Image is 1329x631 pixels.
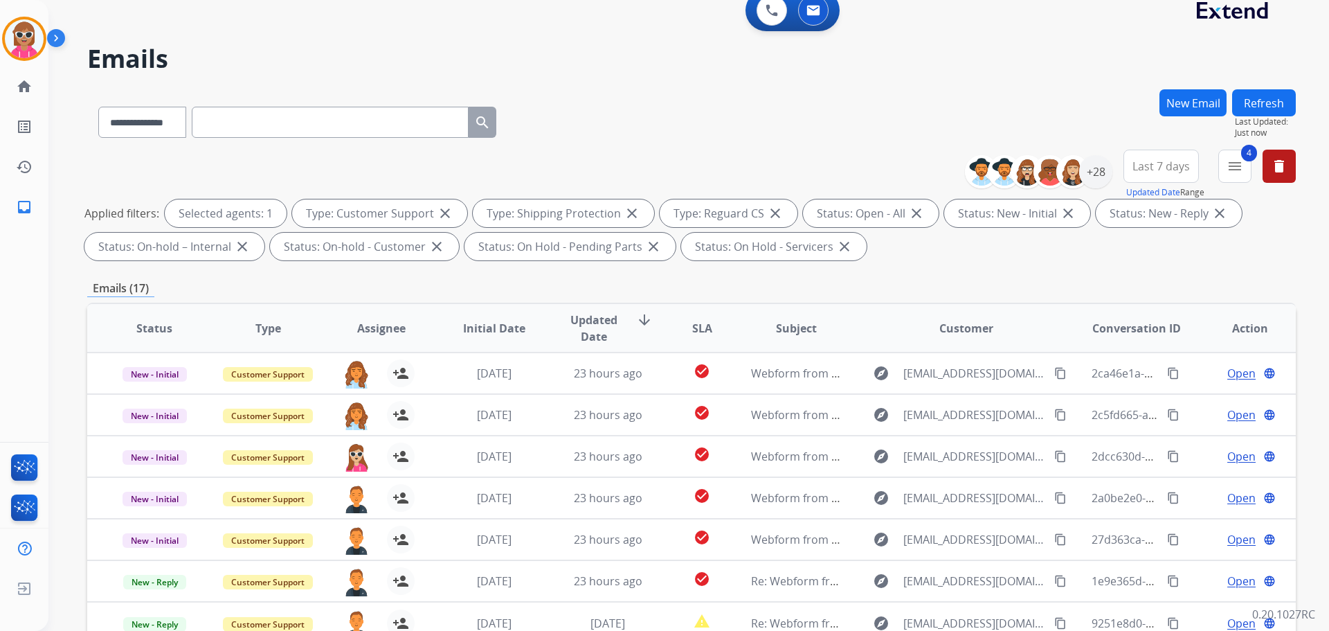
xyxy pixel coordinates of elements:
[776,320,817,337] span: Subject
[1263,367,1276,380] mat-icon: language
[1182,304,1296,353] th: Action
[84,205,159,222] p: Applied filters:
[694,529,710,546] mat-icon: check_circle
[574,449,642,464] span: 23 hours ago
[645,238,662,255] mat-icon: close
[123,367,187,382] span: New - Initial
[574,490,642,506] span: 23 hours ago
[1126,187,1180,198] button: Updated Date
[1054,367,1067,380] mat-icon: content_copy
[343,401,370,430] img: agent-avatar
[751,490,1065,506] span: Webform from [EMAIL_ADDRESS][DOMAIN_NAME] on [DATE]
[574,574,642,589] span: 23 hours ago
[1241,145,1257,161] span: 4
[660,199,797,227] div: Type: Reguard CS
[1159,89,1227,116] button: New Email
[563,312,626,345] span: Updated Date
[751,449,1065,464] span: Webform from [EMAIL_ADDRESS][DOMAIN_NAME] on [DATE]
[903,531,1046,548] span: [EMAIL_ADDRESS][DOMAIN_NAME]
[223,533,313,548] span: Customer Support
[477,407,512,423] span: [DATE]
[223,367,313,382] span: Customer Support
[464,233,676,260] div: Status: On Hold - Pending Parts
[437,205,453,222] mat-icon: close
[1092,490,1308,506] span: 2a0be2e0-0005-4a1b-a266-b2b91039437b
[223,450,313,465] span: Customer Support
[590,616,625,631] span: [DATE]
[1123,150,1199,183] button: Last 7 days
[873,490,889,506] mat-icon: explore
[477,490,512,506] span: [DATE]
[16,78,33,95] mat-icon: home
[1054,450,1067,463] mat-icon: content_copy
[873,531,889,548] mat-icon: explore
[903,365,1046,382] span: [EMAIL_ADDRESS][DOMAIN_NAME]
[343,484,370,513] img: agent-avatar
[463,320,525,337] span: Initial Date
[1167,575,1179,587] mat-icon: content_copy
[1263,617,1276,630] mat-icon: language
[873,573,889,589] mat-icon: explore
[1054,617,1067,630] mat-icon: content_copy
[903,573,1046,589] span: [EMAIL_ADDRESS][DOMAIN_NAME]
[1092,407,1301,423] span: 2c5fd665-abdc-47bf-adb6-c3bfb839d466
[1263,409,1276,421] mat-icon: language
[1092,574,1301,589] span: 1e9e365d-c51f-49d1-b541-7c57f11ab950
[694,613,710,630] mat-icon: report_problem
[5,19,44,58] img: avatar
[1232,89,1296,116] button: Refresh
[16,118,33,135] mat-icon: list_alt
[234,238,251,255] mat-icon: close
[1227,531,1256,548] span: Open
[903,448,1046,465] span: [EMAIL_ADDRESS][DOMAIN_NAME]
[223,575,313,589] span: Customer Support
[1054,409,1067,421] mat-icon: content_copy
[477,449,512,464] span: [DATE]
[1167,367,1179,380] mat-icon: content_copy
[1227,573,1256,589] span: Open
[123,533,187,548] span: New - Initial
[873,407,889,423] mat-icon: explore
[123,409,187,423] span: New - Initial
[803,199,939,227] div: Status: Open - All
[1227,158,1243,175] mat-icon: menu
[477,616,512,631] span: [DATE]
[1096,199,1242,227] div: Status: New - Reply
[1167,617,1179,630] mat-icon: content_copy
[751,366,1065,381] span: Webform from [EMAIL_ADDRESS][DOMAIN_NAME] on [DATE]
[1263,450,1276,463] mat-icon: language
[123,575,186,589] span: New - Reply
[1263,533,1276,546] mat-icon: language
[343,526,370,555] img: agent-avatar
[1132,163,1190,169] span: Last 7 days
[636,312,653,328] mat-icon: arrow_downward
[1263,575,1276,587] mat-icon: language
[751,407,1065,423] span: Webform from [EMAIL_ADDRESS][DOMAIN_NAME] on [DATE]
[574,532,642,547] span: 23 hours ago
[1271,158,1287,175] mat-icon: delete
[87,280,154,297] p: Emails (17)
[223,492,313,506] span: Customer Support
[694,446,710,463] mat-icon: check_circle
[428,238,445,255] mat-icon: close
[16,159,33,175] mat-icon: history
[165,199,287,227] div: Selected agents: 1
[908,205,925,222] mat-icon: close
[873,365,889,382] mat-icon: explore
[1092,616,1303,631] span: 9251e8d0-0edb-4619-8d8f-2b178a0466f4
[767,205,784,222] mat-icon: close
[1252,606,1315,623] p: 0.20.1027RC
[1126,186,1204,198] span: Range
[392,365,409,382] mat-icon: person_add
[343,443,370,472] img: agent-avatar
[1054,533,1067,546] mat-icon: content_copy
[1167,450,1179,463] mat-icon: content_copy
[357,320,406,337] span: Assignee
[477,366,512,381] span: [DATE]
[873,448,889,465] mat-icon: explore
[392,490,409,506] mat-icon: person_add
[1227,365,1256,382] span: Open
[1060,205,1076,222] mat-icon: close
[694,571,710,587] mat-icon: check_circle
[343,359,370,389] img: agent-avatar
